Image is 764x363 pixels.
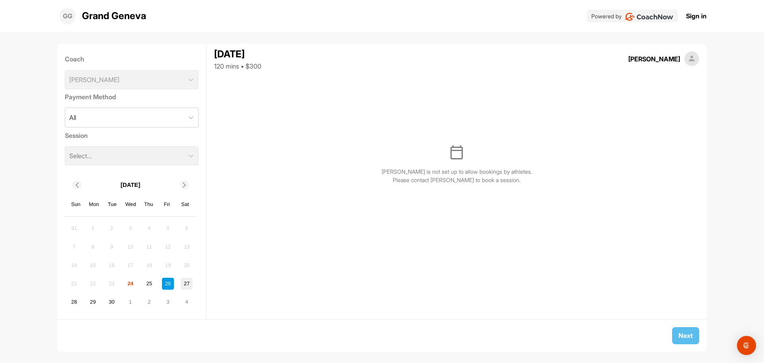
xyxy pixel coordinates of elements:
[162,199,172,210] div: Fri
[450,145,463,159] i: date
[144,199,154,210] div: Thu
[65,131,199,140] label: Session
[59,8,76,24] div: GG
[181,241,193,253] div: Not available Saturday, September 13th, 2025
[87,259,99,271] div: Not available Monday, September 15th, 2025
[121,181,140,190] p: [DATE]
[162,222,174,234] div: Not available Friday, September 5th, 2025
[214,47,261,61] div: [DATE]
[68,296,80,308] div: Choose Sunday, September 28th, 2025
[125,241,136,253] div: Not available Wednesday, September 10th, 2025
[180,199,190,210] div: Sat
[162,278,174,290] div: Choose Friday, September 26th, 2025
[143,259,155,271] div: Not available Thursday, September 18th, 2025
[162,259,174,271] div: Not available Friday, September 19th, 2025
[65,92,199,102] label: Payment Method
[628,54,680,64] div: [PERSON_NAME]
[106,241,118,253] div: Not available Tuesday, September 9th, 2025
[143,278,155,290] div: Choose Thursday, September 25th, 2025
[67,222,194,309] div: month 2025-09
[125,296,136,308] div: Choose Wednesday, October 1st, 2025
[68,241,80,253] div: Not available Sunday, September 7th, 2025
[65,54,199,64] label: Coach
[625,13,674,21] img: CoachNow
[69,113,76,122] div: All
[181,259,193,271] div: Not available Saturday, September 20th, 2025
[82,9,146,23] p: Grand Geneva
[181,278,193,290] div: Choose Saturday, September 27th, 2025
[737,336,756,355] div: Open Intercom Messenger
[686,11,707,21] a: Sign in
[106,278,118,290] div: Not available Tuesday, September 23rd, 2025
[71,199,81,210] div: Sun
[143,296,155,308] div: Choose Thursday, October 2nd, 2025
[68,259,80,271] div: Not available Sunday, September 14th, 2025
[678,332,693,339] span: Next
[382,167,532,176] p: [PERSON_NAME] is not set up to allow bookings by athletes.
[89,199,99,210] div: Mon
[125,199,136,210] div: Wed
[106,222,118,234] div: Not available Tuesday, September 2nd, 2025
[107,199,117,210] div: Tue
[143,222,155,234] div: Not available Thursday, September 4th, 2025
[393,176,520,184] p: Please contact [PERSON_NAME] to book a session.
[143,241,155,253] div: Not available Thursday, September 11th, 2025
[125,222,136,234] div: Not available Wednesday, September 3rd, 2025
[125,259,136,271] div: Not available Wednesday, September 17th, 2025
[106,296,118,308] div: Choose Tuesday, September 30th, 2025
[181,222,193,234] div: Not available Saturday, September 6th, 2025
[684,51,700,67] img: square_default-ef6cabf814de5a2bf16c804365e32c732080f9872bdf737d349900a9daf73cf9.png
[87,278,99,290] div: Not available Monday, September 22nd, 2025
[106,259,118,271] div: Not available Tuesday, September 16th, 2025
[87,296,99,308] div: Choose Monday, September 29th, 2025
[125,278,136,290] div: Choose Wednesday, September 24th, 2025
[162,296,174,308] div: Choose Friday, October 3rd, 2025
[181,296,193,308] div: Choose Saturday, October 4th, 2025
[591,12,622,20] p: Powered by
[68,222,80,234] div: Not available Sunday, August 31st, 2025
[87,222,99,234] div: Not available Monday, September 1st, 2025
[162,241,174,253] div: Not available Friday, September 12th, 2025
[87,241,99,253] div: Not available Monday, September 8th, 2025
[672,327,699,344] button: Next
[214,61,261,71] div: 120 mins • $300
[68,278,80,290] div: Not available Sunday, September 21st, 2025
